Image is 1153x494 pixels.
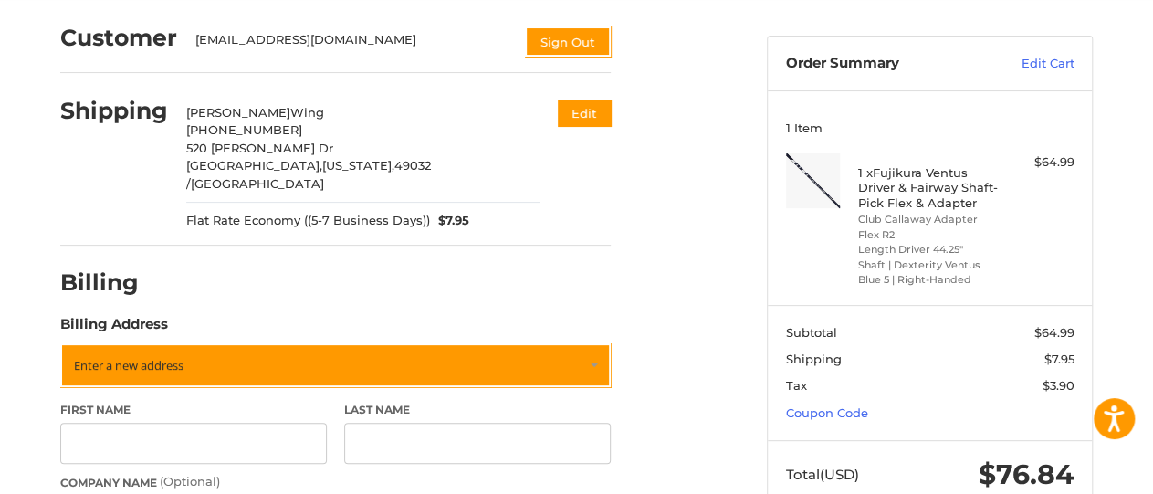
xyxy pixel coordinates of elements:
span: [GEOGRAPHIC_DATA] [191,176,324,191]
span: Shipping [786,352,842,366]
h2: Billing [60,268,167,297]
li: Flex R2 [858,227,998,243]
li: Shaft | Dexterity Ventus Blue 5 | Right-Handed [858,258,998,288]
h2: Shipping [60,97,168,125]
button: Edit [558,100,611,126]
span: $7.95 [430,212,470,230]
span: Wing [290,105,324,120]
span: 520 [PERSON_NAME] Dr [186,141,333,155]
span: [GEOGRAPHIC_DATA], [186,158,322,173]
span: Flat Rate Economy ((5-7 Business Days)) [186,212,430,230]
h4: 1 x Fujikura Ventus Driver & Fairway Shaft- Pick Flex & Adapter [858,165,998,210]
label: Company Name [60,473,611,491]
h2: Customer [60,24,177,52]
span: Enter a new address [74,357,183,373]
span: Subtotal [786,325,837,340]
label: Last Name [344,402,611,418]
span: [PHONE_NUMBER] [186,122,302,137]
span: [US_STATE], [322,158,394,173]
li: Club Callaway Adapter [858,212,998,227]
a: Enter or select a different address [60,343,611,387]
label: First Name [60,402,327,418]
h3: Order Summary [786,55,982,73]
small: (Optional) [160,474,220,489]
span: [PERSON_NAME] [186,105,290,120]
span: $64.99 [1034,325,1074,340]
div: [EMAIL_ADDRESS][DOMAIN_NAME] [195,31,508,57]
a: Edit Cart [982,55,1074,73]
div: $64.99 [1002,153,1074,172]
button: Sign Out [525,26,611,57]
h3: 1 Item [786,121,1074,135]
legend: Billing Address [60,314,168,343]
span: 49032 / [186,158,431,191]
li: Length Driver 44.25" [858,242,998,258]
span: $7.95 [1044,352,1074,366]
